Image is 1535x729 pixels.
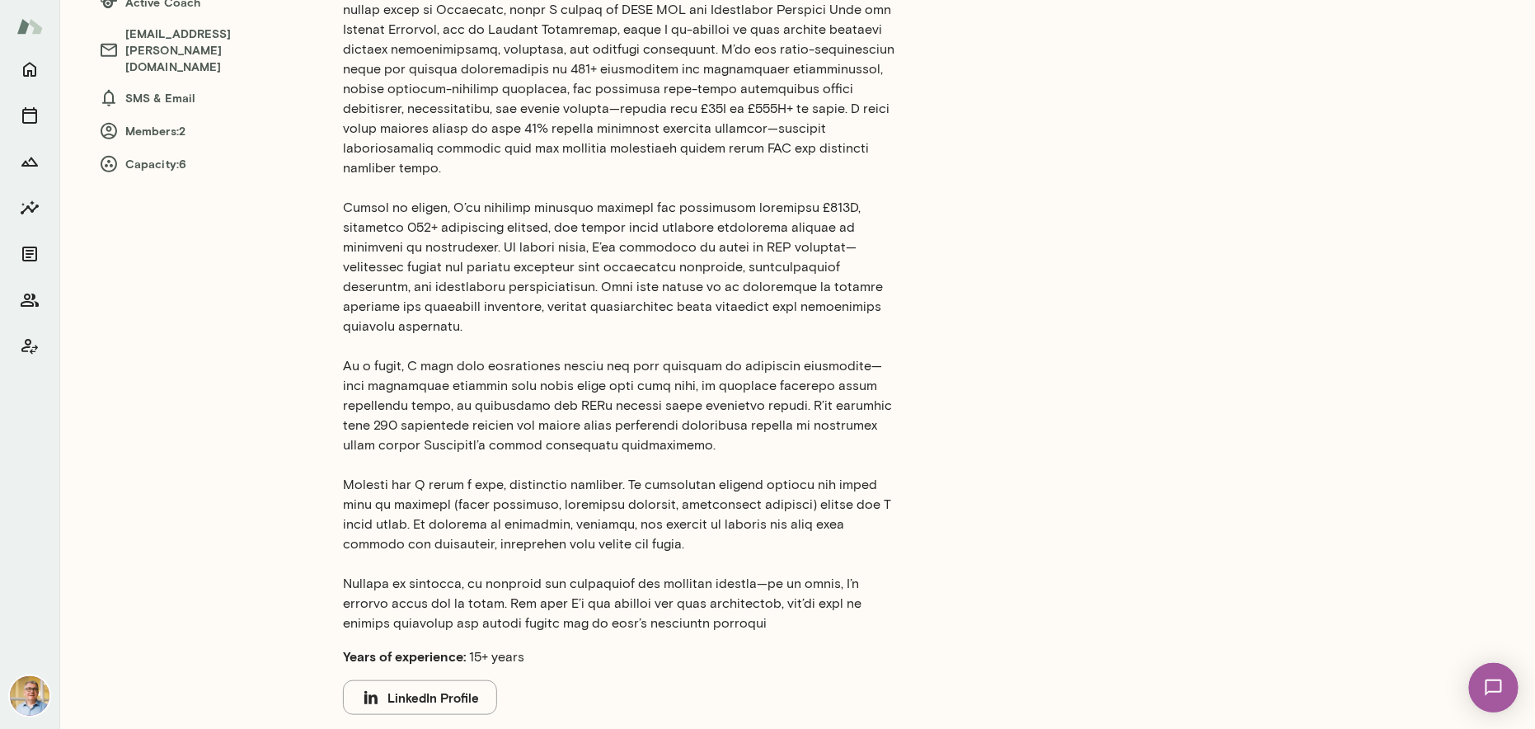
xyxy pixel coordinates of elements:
img: Scott Bowie [10,676,49,716]
h6: [EMAIL_ADDRESS][PERSON_NAME][DOMAIN_NAME] [99,26,310,75]
b: Years of experience: [343,648,466,664]
button: LinkedIn Profile [343,680,497,715]
button: Sessions [13,99,46,132]
button: Home [13,53,46,86]
button: Members [13,284,46,317]
img: Mento [16,11,43,42]
button: Growth Plan [13,145,46,178]
h6: SMS & Email [99,88,310,108]
h6: Members: 2 [99,121,310,141]
h6: Capacity: 6 [99,154,310,174]
p: 15+ years [343,647,897,667]
button: Client app [13,330,46,363]
button: Documents [13,238,46,270]
button: Insights [13,191,46,224]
